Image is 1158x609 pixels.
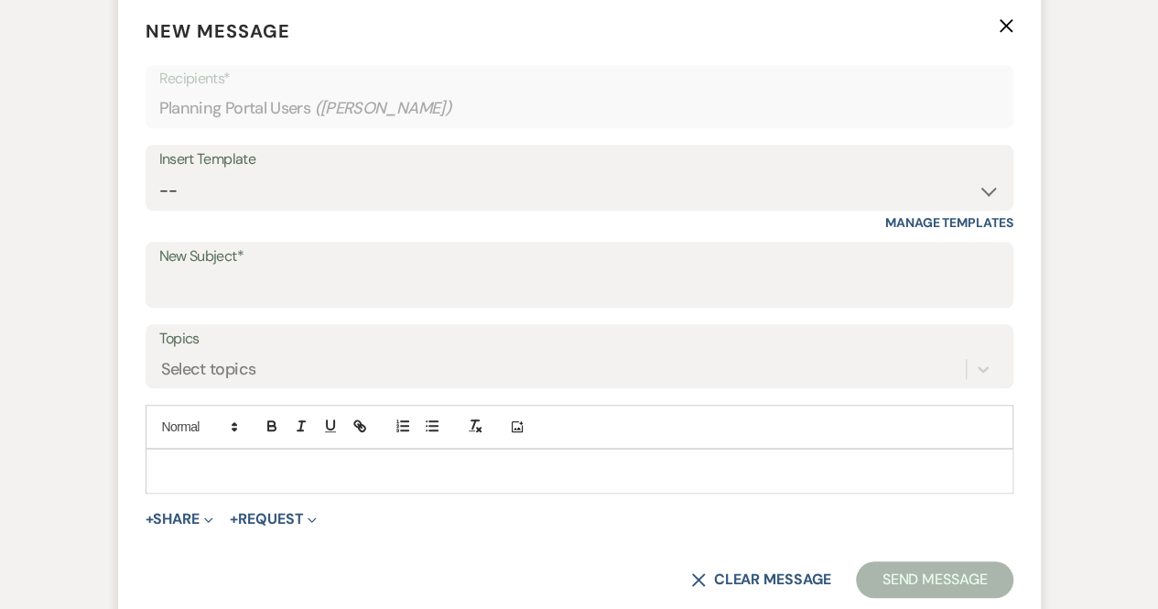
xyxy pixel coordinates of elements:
[146,512,214,527] button: Share
[885,214,1013,231] a: Manage Templates
[230,512,238,527] span: +
[856,561,1012,598] button: Send Message
[159,67,1000,91] p: Recipients*
[691,572,830,587] button: Clear message
[159,326,1000,353] label: Topics
[159,244,1000,270] label: New Subject*
[230,512,317,527] button: Request
[314,96,451,121] span: ( [PERSON_NAME] )
[146,19,290,43] span: New Message
[159,147,1000,173] div: Insert Template
[159,91,1000,126] div: Planning Portal Users
[161,357,256,382] div: Select topics
[146,512,154,527] span: +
